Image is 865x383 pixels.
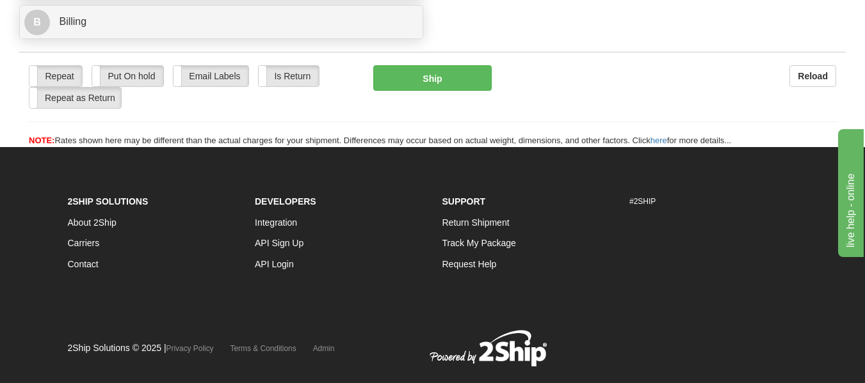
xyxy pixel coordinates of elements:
iframe: chat widget [836,126,864,256]
a: here [651,136,667,145]
label: Repeat [29,66,82,86]
div: live help - online [10,8,118,23]
a: API Sign Up [255,238,303,248]
a: Privacy Policy [166,344,214,353]
button: Reload [789,65,836,87]
label: Put On hold [92,66,163,86]
a: B Billing [24,9,418,35]
a: Terms & Conditions [230,344,296,353]
strong: Developers [255,196,316,207]
button: Ship [373,65,492,91]
span: 2Ship Solutions © 2025 | [68,343,214,353]
strong: 2Ship Solutions [68,196,149,207]
label: Email Labels [174,66,248,86]
a: Contact [68,259,99,269]
span: NOTE: [29,136,54,145]
b: Reload [798,71,828,81]
a: Integration [255,217,297,228]
label: Is Return [259,66,319,86]
a: Request Help [442,259,497,269]
label: Repeat as Return [29,88,121,108]
div: Rates shown here may be different than the actual charges for your shipment. Differences may occu... [19,135,846,147]
a: Track My Package [442,238,516,248]
span: Billing [59,16,86,27]
a: Return Shipment [442,217,510,228]
a: About 2Ship [68,217,117,228]
strong: Support [442,196,486,207]
a: Carriers [68,238,100,248]
h6: #2SHIP [629,198,798,206]
a: Admin [313,344,335,353]
a: API Login [255,259,294,269]
span: B [24,10,50,35]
